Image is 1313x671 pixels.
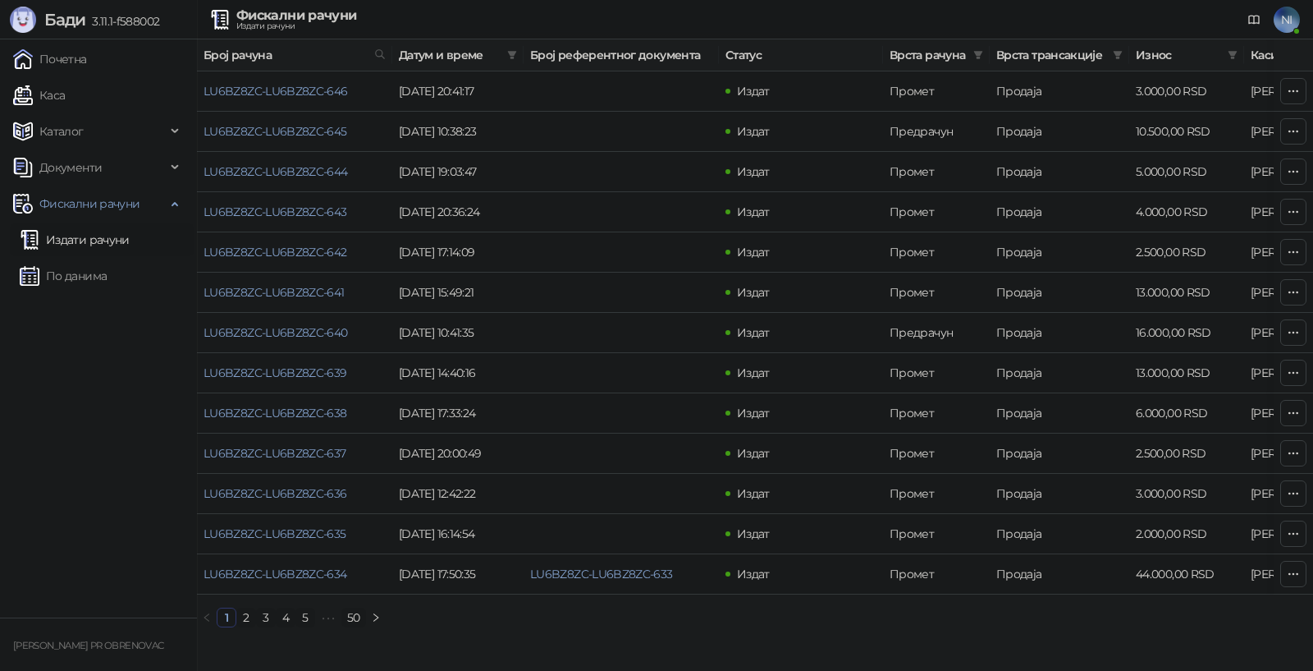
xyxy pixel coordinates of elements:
[737,406,770,421] span: Издат
[392,71,524,112] td: [DATE] 20:41:17
[883,353,990,393] td: Промет
[202,613,212,623] span: left
[737,124,770,139] span: Издат
[883,514,990,554] td: Промет
[990,152,1129,192] td: Продаја
[342,609,365,627] a: 50
[392,474,524,514] td: [DATE] 12:42:22
[1241,7,1267,33] a: Документација
[719,39,883,71] th: Статус
[204,325,348,340] a: LU6BZ8ZC-LU6BZ8ZC-640
[399,46,501,64] span: Датум и време
[996,46,1106,64] span: Врста трансакције
[990,474,1129,514] td: Продаја
[197,152,392,192] td: LU6BZ8ZC-LU6BZ8ZC-644
[197,232,392,273] td: LU6BZ8ZC-LU6BZ8ZC-642
[883,393,990,434] td: Промет
[524,39,719,71] th: Број референтног документа
[990,514,1129,554] td: Продаја
[737,84,770,99] span: Издат
[197,192,392,232] td: LU6BZ8ZC-LU6BZ8ZC-643
[39,115,84,148] span: Каталог
[315,608,341,627] li: Следећих 5 Страна
[1129,434,1244,474] td: 2.500,00 RSD
[1129,232,1244,273] td: 2.500,00 RSD
[197,313,392,353] td: LU6BZ8ZC-LU6BZ8ZC-640
[737,285,770,300] span: Издат
[392,273,524,313] td: [DATE] 15:49:21
[392,434,524,474] td: [DATE] 20:00:49
[990,313,1129,353] td: Продаја
[197,514,392,554] td: LU6BZ8ZC-LU6BZ8ZC-635
[1274,7,1300,33] span: NI
[737,325,770,340] span: Издат
[39,151,102,184] span: Документи
[883,232,990,273] td: Промет
[371,613,381,623] span: right
[737,526,770,541] span: Издат
[883,434,990,474] td: Промет
[296,609,314,627] a: 5
[1129,353,1244,393] td: 13.000,00 RSD
[204,84,348,99] a: LU6BZ8ZC-LU6BZ8ZC-646
[197,608,217,627] button: left
[1129,514,1244,554] td: 2.000,00 RSD
[990,39,1129,71] th: Врста трансакције
[1129,554,1244,595] td: 44.000,00 RSD
[1129,71,1244,112] td: 3.000,00 RSD
[295,608,315,627] li: 5
[990,192,1129,232] td: Продаја
[392,514,524,554] td: [DATE] 16:14:54
[973,50,983,60] span: filter
[970,43,986,67] span: filter
[204,164,348,179] a: LU6BZ8ZC-LU6BZ8ZC-644
[197,608,217,627] li: Претходна страна
[197,112,392,152] td: LU6BZ8ZC-LU6BZ8ZC-645
[10,7,36,33] img: Logo
[217,609,236,627] a: 1
[204,486,347,501] a: LU6BZ8ZC-LU6BZ8ZC-636
[737,446,770,461] span: Издат
[197,71,392,112] td: LU6BZ8ZC-LU6BZ8ZC-646
[504,43,520,67] span: filter
[236,9,356,22] div: Фискални рачуни
[366,608,386,627] button: right
[392,192,524,232] td: [DATE] 20:36:24
[990,393,1129,434] td: Продаја
[883,39,990,71] th: Врста рачуна
[276,608,295,627] li: 4
[737,164,770,179] span: Издат
[990,232,1129,273] td: Продаја
[392,112,524,152] td: [DATE] 10:38:23
[197,434,392,474] td: LU6BZ8ZC-LU6BZ8ZC-637
[392,393,524,434] td: [DATE] 17:33:24
[20,260,107,292] a: По данима
[13,43,87,76] a: Почетна
[883,192,990,232] td: Промет
[737,365,770,380] span: Издат
[1129,273,1244,313] td: 13.000,00 RSD
[737,245,770,260] span: Издат
[197,353,392,393] td: LU6BZ8ZC-LU6BZ8ZC-639
[204,567,347,581] a: LU6BZ8ZC-LU6BZ8ZC-634
[256,608,276,627] li: 3
[20,223,130,256] a: Издати рачуни
[737,486,770,501] span: Издат
[890,46,967,64] span: Врста рачуна
[197,474,392,514] td: LU6BZ8ZC-LU6BZ8ZC-636
[204,526,346,541] a: LU6BZ8ZC-LU6BZ8ZC-635
[1129,152,1244,192] td: 5.000,00 RSD
[990,353,1129,393] td: Продаја
[13,79,65,112] a: Каса
[197,39,392,71] th: Број рачуна
[392,152,524,192] td: [DATE] 19:03:47
[257,609,275,627] a: 3
[204,124,347,139] a: LU6BZ8ZC-LU6BZ8ZC-645
[85,14,159,29] span: 3.11.1-f588002
[883,474,990,514] td: Промет
[1109,43,1126,67] span: filter
[1129,393,1244,434] td: 6.000,00 RSD
[1113,50,1123,60] span: filter
[1129,313,1244,353] td: 16.000,00 RSD
[1129,474,1244,514] td: 3.000,00 RSD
